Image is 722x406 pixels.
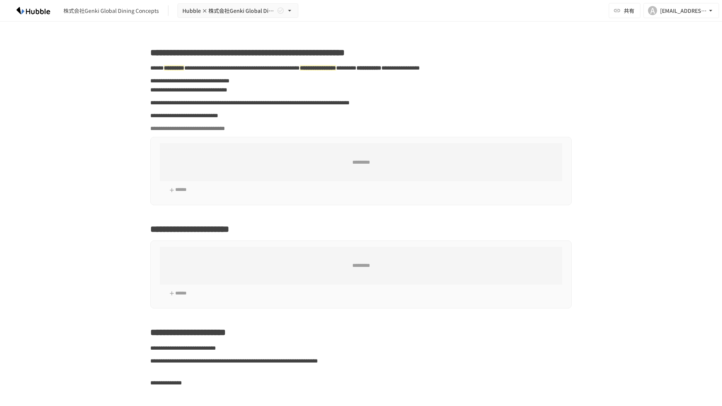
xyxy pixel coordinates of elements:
img: HzDRNkGCf7KYO4GfwKnzITak6oVsp5RHeZBEM1dQFiQ [9,5,57,17]
span: 共有 [624,6,634,15]
button: 共有 [609,3,640,18]
div: A [648,6,657,15]
div: 株式会社Genki Global Dining Concepts [63,7,159,15]
button: Hubble × 株式会社Genki Global Dining Concepts様_オンボーディングプロジェクト [177,3,298,18]
span: Hubble × 株式会社Genki Global Dining Concepts様_オンボーディングプロジェクト [182,6,275,15]
button: A[EMAIL_ADDRESS][DOMAIN_NAME] [643,3,719,18]
div: [EMAIL_ADDRESS][DOMAIN_NAME] [660,6,707,15]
